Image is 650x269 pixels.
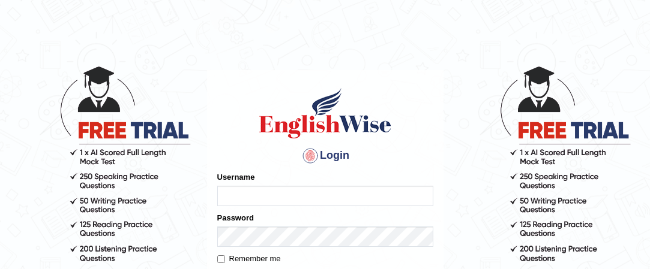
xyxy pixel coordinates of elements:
label: Password [217,212,254,223]
label: Username [217,171,255,183]
h4: Login [217,146,433,165]
label: Remember me [217,253,281,265]
input: Remember me [217,255,225,263]
img: Logo of English Wise sign in for intelligent practice with AI [257,86,394,140]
